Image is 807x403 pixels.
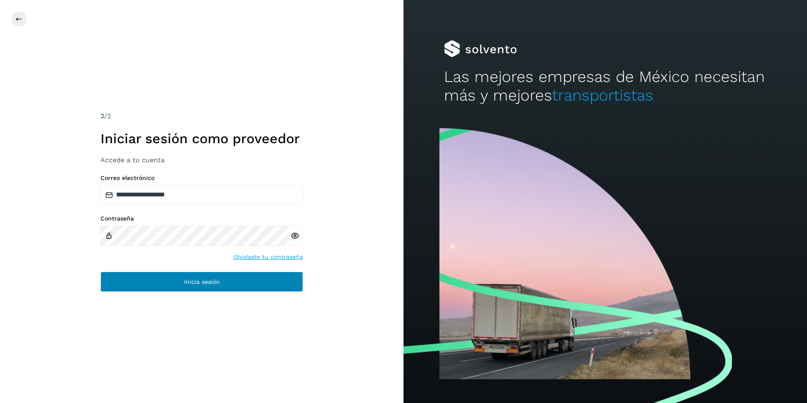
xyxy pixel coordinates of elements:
[184,279,220,285] span: Inicia sesión
[100,174,303,182] label: Correo electrónico
[552,86,653,104] span: transportistas
[100,215,303,222] label: Contraseña
[100,111,303,121] div: /2
[100,131,303,147] h1: Iniciar sesión como proveedor
[100,156,303,164] h3: Accede a tu cuenta
[444,68,767,105] h2: Las mejores empresas de México necesitan más y mejores
[100,112,104,120] span: 2
[100,272,303,292] button: Inicia sesión
[233,253,303,261] a: Olvidaste tu contraseña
